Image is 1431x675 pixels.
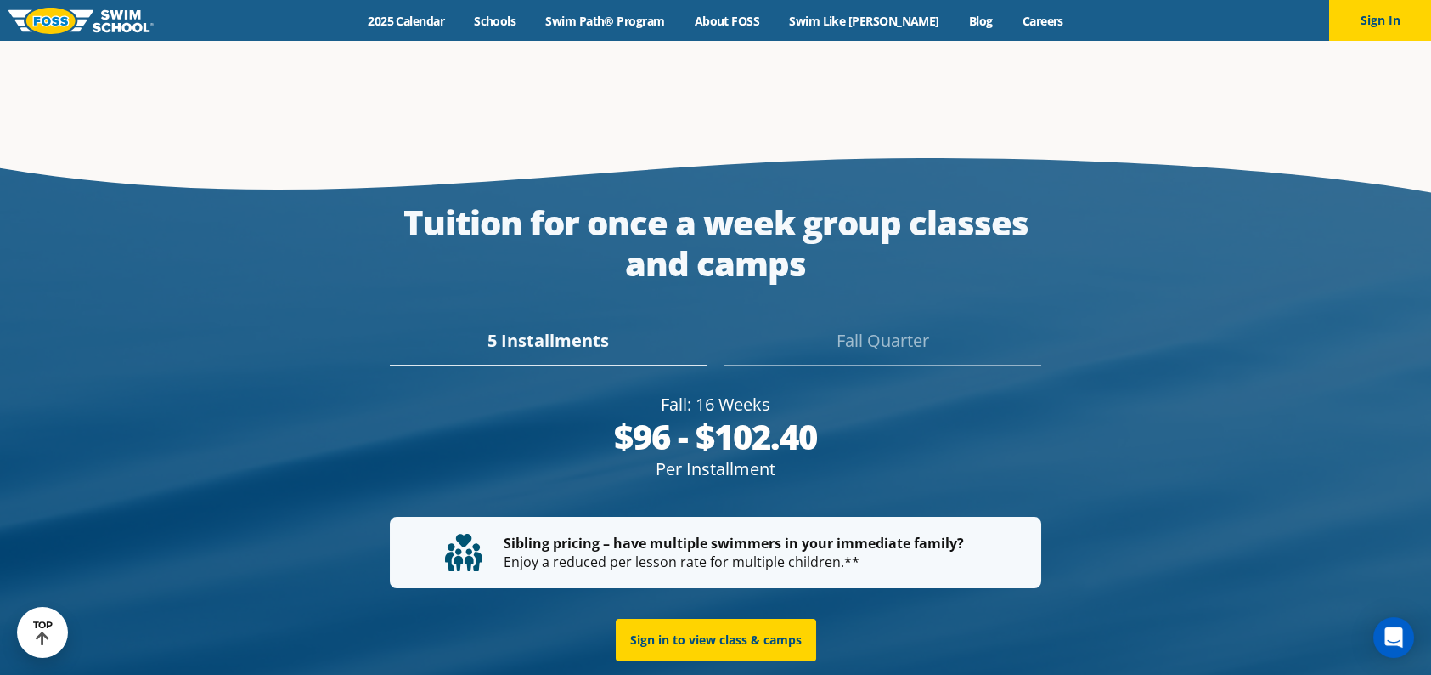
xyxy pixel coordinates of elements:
div: TOP [33,620,53,646]
a: Swim Path® Program [531,13,679,29]
a: Schools [459,13,531,29]
div: Open Intercom Messenger [1373,617,1414,658]
div: 5 Installments [390,328,707,366]
a: Swim Like [PERSON_NAME] [775,13,955,29]
a: Careers [1007,13,1078,29]
a: About FOSS [679,13,775,29]
div: Per Installment [390,457,1041,481]
a: Blog [954,13,1007,29]
a: 2025 Calendar [353,13,459,29]
img: tuition-family-children.svg [445,534,482,571]
div: Tuition for once a week group classes and camps [390,202,1041,284]
div: Fall Quarter [724,328,1041,366]
a: Sign in to view class & camps [616,619,816,661]
div: $96 - $102.40 [390,417,1041,457]
img: FOSS Swim School Logo [8,8,154,34]
p: Enjoy a reduced per lesson rate for multiple children.** [445,534,986,572]
strong: Sibling pricing – have multiple swimmers in your immediate family? [504,534,964,553]
div: Fall: 16 Weeks [390,393,1041,417]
